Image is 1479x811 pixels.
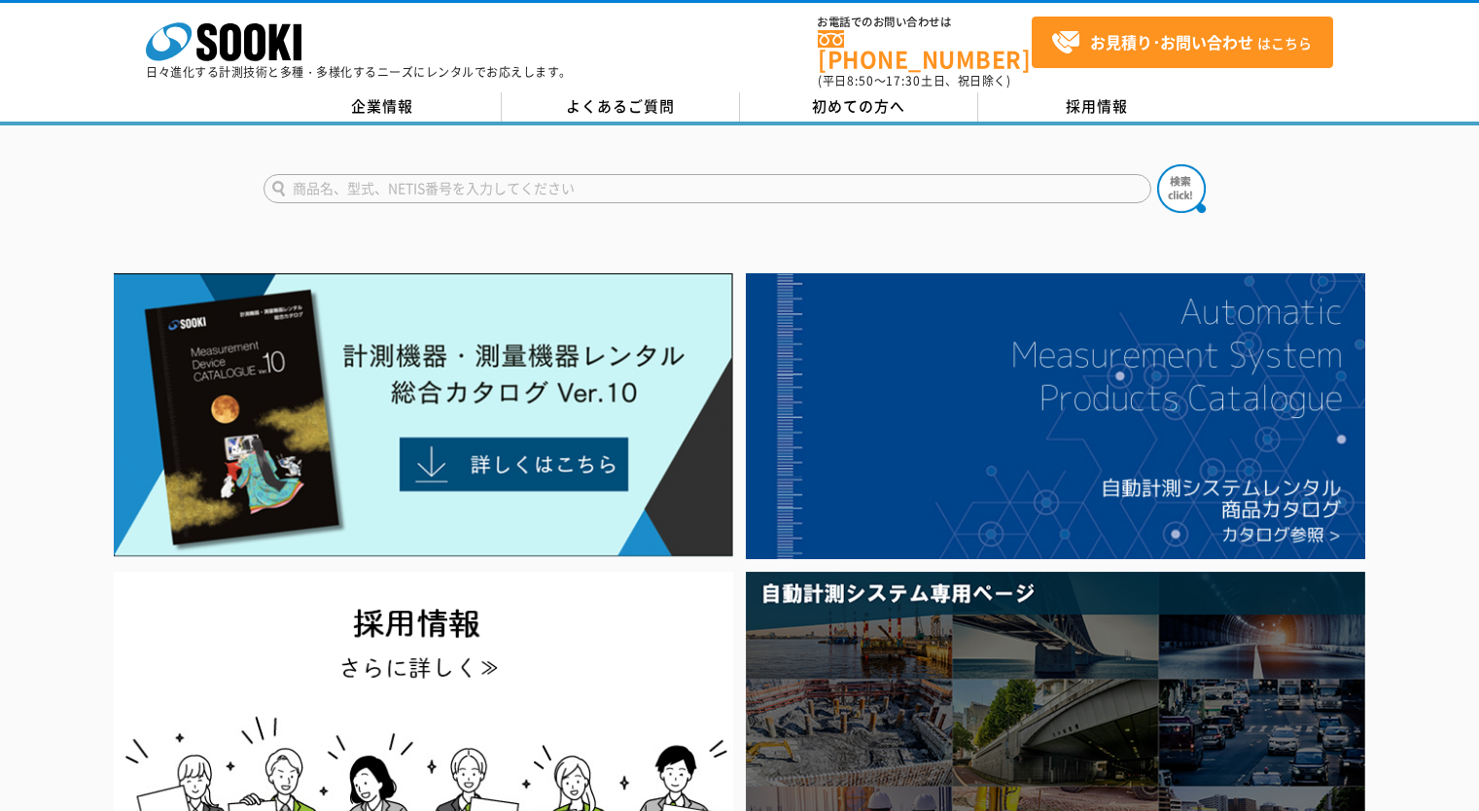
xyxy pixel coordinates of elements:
p: 日々進化する計測技術と多種・多様化するニーズにレンタルでお応えします。 [146,66,572,78]
img: btn_search.png [1157,164,1206,213]
span: 17:30 [886,72,921,89]
img: 自動計測システムカタログ [746,273,1365,559]
span: (平日 ～ 土日、祝日除く) [818,72,1010,89]
a: 企業情報 [264,92,502,122]
strong: お見積り･お問い合わせ [1090,30,1253,53]
a: お見積り･お問い合わせはこちら [1032,17,1333,68]
span: 初めての方へ [812,95,905,117]
a: 採用情報 [978,92,1216,122]
a: 初めての方へ [740,92,978,122]
img: Catalog Ver10 [114,273,733,557]
span: はこちら [1051,28,1312,57]
span: 8:50 [847,72,874,89]
input: 商品名、型式、NETIS番号を入力してください [264,174,1151,203]
span: お電話でのお問い合わせは [818,17,1032,28]
a: よくあるご質問 [502,92,740,122]
a: [PHONE_NUMBER] [818,30,1032,70]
